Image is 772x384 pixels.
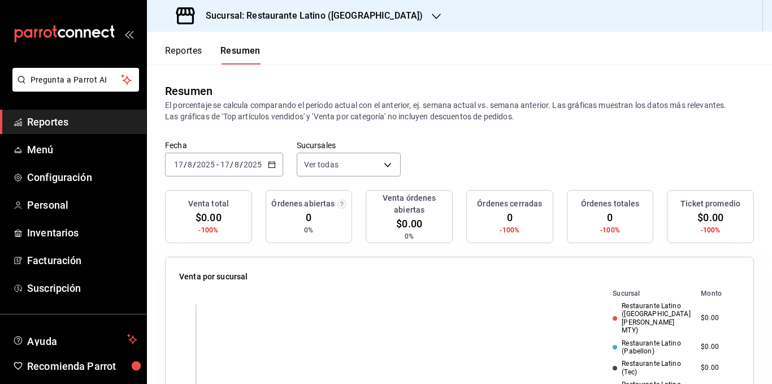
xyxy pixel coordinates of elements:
[613,339,692,356] div: Restaurante Latino (Pabellon)
[297,141,401,149] label: Sucursales
[27,142,137,157] span: Menú
[581,198,640,210] h3: Órdenes totales
[240,160,243,169] span: /
[696,337,740,358] td: $0.00
[600,225,620,235] span: -100%
[613,302,692,335] div: Restaurante Latino ([GEOGRAPHIC_DATA][PERSON_NAME] MTY)
[371,192,448,216] h3: Venta órdenes abiertas
[27,253,137,268] span: Facturación
[174,160,184,169] input: --
[220,45,261,64] button: Resumen
[188,198,229,210] h3: Venta total
[306,210,311,225] span: 0
[8,82,139,94] a: Pregunta a Parrot AI
[198,225,218,235] span: -100%
[234,160,240,169] input: --
[304,225,313,235] span: 0%
[196,160,215,169] input: ----
[696,357,740,378] td: $0.00
[27,281,137,296] span: Suscripción
[216,160,219,169] span: -
[405,231,414,241] span: 0%
[477,198,542,210] h3: Órdenes cerradas
[184,160,187,169] span: /
[197,9,423,23] h3: Sucursal: Restaurante Latino ([GEOGRAPHIC_DATA])
[701,225,721,235] span: -100%
[613,360,692,376] div: Restaurante Latino (Tec)
[500,225,519,235] span: -100%
[607,210,613,225] span: 0
[27,333,123,346] span: Ayuda
[124,29,133,38] button: open_drawer_menu
[680,198,740,210] h3: Ticket promedio
[27,114,137,130] span: Reportes
[165,45,261,64] div: navigation tabs
[165,100,754,122] p: El porcentaje se calcula comparando el período actual con el anterior, ej. semana actual vs. sema...
[165,45,202,64] button: Reportes
[31,74,122,86] span: Pregunta a Parrot AI
[27,359,137,374] span: Recomienda Parrot
[507,210,513,225] span: 0
[396,216,422,231] span: $0.00
[230,160,233,169] span: /
[27,197,137,213] span: Personal
[165,141,283,149] label: Fecha
[271,198,335,210] h3: Órdenes abiertas
[179,271,248,283] p: Venta por sucursal
[697,210,723,225] span: $0.00
[187,160,193,169] input: --
[595,287,696,300] th: Sucursal
[27,170,137,185] span: Configuración
[696,300,740,337] td: $0.00
[193,160,196,169] span: /
[12,68,139,92] button: Pregunta a Parrot AI
[165,83,212,100] div: Resumen
[304,159,339,170] span: Ver todas
[696,287,740,300] th: Monto
[27,225,137,240] span: Inventarios
[196,210,222,225] span: $0.00
[243,160,262,169] input: ----
[220,160,230,169] input: --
